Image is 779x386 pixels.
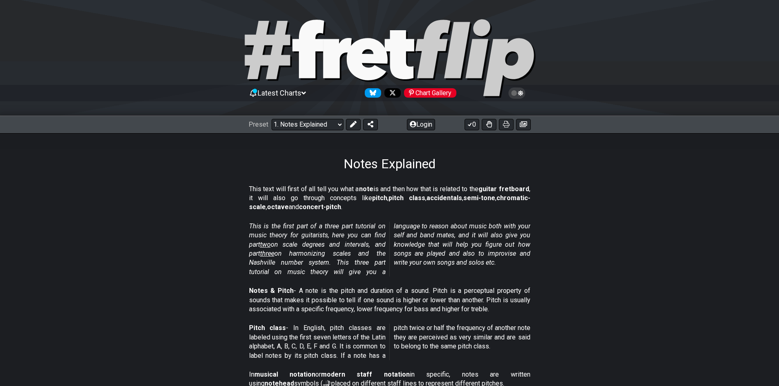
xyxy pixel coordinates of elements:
strong: modern staff notation [321,370,410,378]
strong: pitch [372,194,387,202]
p: This text will first of all tell you what a is and then how that is related to the , it will also... [249,185,530,212]
h1: Notes Explained [343,156,436,172]
strong: Pitch class [249,324,286,332]
a: Follow #fretflip at Bluesky [361,88,381,98]
strong: musical notation [254,370,315,378]
strong: semi-tone [463,194,495,202]
strong: Notes & Pitch [249,287,294,295]
span: Preset [249,120,268,128]
button: Create image [516,119,531,130]
span: Latest Charts [258,89,301,97]
strong: guitar fretboard [478,185,529,193]
span: two [260,241,271,248]
strong: octave [267,203,289,211]
button: Share Preset [363,119,378,130]
button: Toggle Dexterity for all fretkits [482,119,496,130]
button: Print [499,119,514,130]
button: Edit Preset [346,119,361,130]
strong: accidentals [427,194,462,202]
select: Preset [272,119,343,130]
div: Chart Gallery [404,88,456,98]
strong: pitch class [388,194,425,202]
span: three [260,250,274,257]
button: 0 [465,119,479,130]
p: - In English, pitch classes are labeled using the first seven letters of the Latin alphabet, A, B... [249,324,530,360]
p: - A note is the pitch and duration of a sound. Pitch is a perceptual property of sounds that make... [249,286,530,314]
strong: note [359,185,373,193]
span: Toggle light / dark theme [512,89,522,97]
strong: concert-pitch [299,203,341,211]
a: #fretflip at Pinterest [401,88,456,98]
button: Login [407,119,435,130]
a: Follow #fretflip at X [381,88,401,98]
em: This is the first part of a three part tutorial on music theory for guitarists, here you can find... [249,222,530,276]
